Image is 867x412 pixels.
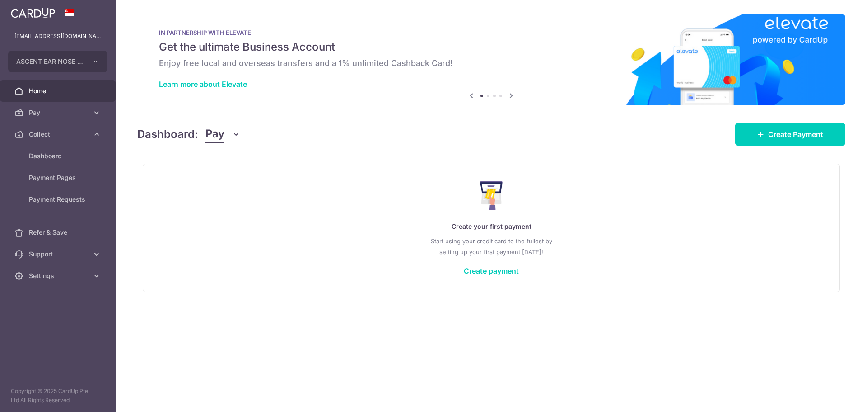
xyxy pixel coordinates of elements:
span: Home [29,86,89,95]
span: Payment Requests [29,195,89,204]
span: Create Payment [768,129,823,140]
span: Settings [29,271,89,280]
span: Pay [205,126,224,143]
button: ASCENT EAR NOSE THROAT SPECIALIST GROUP PTE. LTD. [8,51,107,72]
img: Renovation banner [137,14,845,105]
a: Learn more about Elevate [159,80,247,89]
a: Create payment [464,266,519,275]
span: Payment Pages [29,173,89,182]
p: Create your first payment [161,221,821,232]
img: Make Payment [480,181,503,210]
span: Support [29,250,89,259]
h6: Enjoy free local and overseas transfers and a 1% unlimited Cashback Card! [159,58,824,69]
span: Refer & Save [29,228,89,237]
p: Start using your credit card to the fullest by setting up your first payment [DATE]! [161,236,821,257]
p: [EMAIL_ADDRESS][DOMAIN_NAME] [14,32,101,41]
span: ASCENT EAR NOSE THROAT SPECIALIST GROUP PTE. LTD. [16,57,83,66]
a: Create Payment [735,123,845,146]
h4: Dashboard: [137,126,198,142]
span: Collect [29,130,89,139]
h5: Get the ultimate Business Account [159,40,824,54]
button: Pay [205,126,240,143]
p: IN PARTNERSHIP WITH ELEVATE [159,29,824,36]
img: CardUp [11,7,55,18]
span: Dashboard [29,152,89,161]
span: Pay [29,108,89,117]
